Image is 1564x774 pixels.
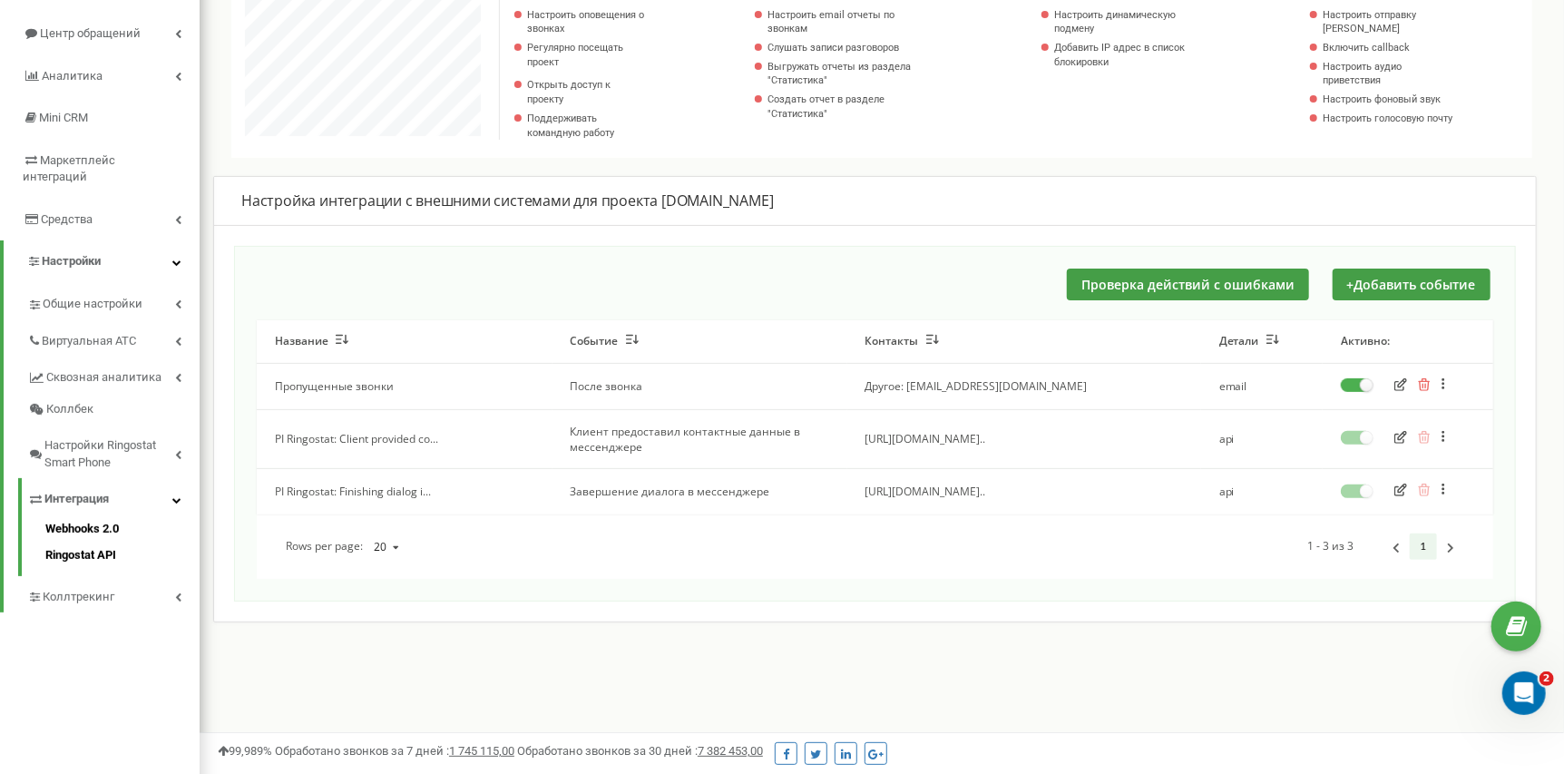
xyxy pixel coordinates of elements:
td: email [1201,363,1323,409]
a: 1 [1410,534,1437,560]
iframe: Intercom live chat [1502,671,1546,715]
a: Настроить отправку [PERSON_NAME] [1323,8,1453,36]
span: PI Ringostat: Client provided co... [275,431,438,446]
span: Сквозная аналитика [46,369,161,387]
a: Коллтрекинг [27,576,200,613]
a: Настройки Ringostat Smart Phone [27,425,200,478]
span: PI Ringostat: Finishing dialog i... [275,484,431,499]
a: Коллбек [27,394,200,426]
span: Настройки [42,254,101,268]
span: Интеграция [44,491,109,508]
td: Другое: [EMAIL_ADDRESS][DOMAIN_NAME] [847,363,1201,409]
a: Слушать записи разговоров [767,41,921,55]
td: api [1201,409,1323,468]
td: Пропущенные звонки [257,363,552,409]
a: Общие настройки [27,283,200,320]
span: Виртуальная АТС [42,333,136,350]
a: Виртуальная АТС [27,320,200,358]
span: Обработано звонков за 7 дней : [275,744,514,758]
span: Аналитика [42,69,103,83]
a: Добавить IP адрес в список блокировки [1054,41,1195,69]
a: Сквозная аналитика [27,357,200,394]
button: Детали [1219,334,1279,348]
u: 1 745 115,00 [449,744,514,758]
span: [URL][DOMAIN_NAME].. [865,431,986,446]
a: Настроить email отчеты по звонкам [767,8,921,36]
span: Общие настройки [43,296,142,313]
span: Настройки Ringostat Smart Phone [44,437,175,471]
a: Выгружать отчеты из раздела "Статистика" [767,60,921,88]
a: Webhooks 2.0 [45,521,200,543]
a: Создать отчет в разделе "Статистика" [767,93,921,121]
a: Открыть доступ к проекту [527,78,649,106]
span: [URL][DOMAIN_NAME].. [865,484,986,499]
button: Проверка действий с ошибками [1067,269,1309,300]
td: После звонка [552,363,847,409]
span: Коллбек [46,401,93,418]
p: Регулярно посещать проект [527,41,649,69]
td: api [1201,468,1323,514]
a: Ringostat API [45,543,200,564]
button: Активно: [1341,334,1390,348]
a: Интеграция [27,478,200,515]
span: Средства [41,212,93,226]
button: Контакты [865,334,939,348]
button: Событие [571,334,639,348]
button: Название [275,334,348,348]
div: Настройка интеграции с внешними системами для проекта [DOMAIN_NAME] [241,191,1509,211]
button: +Добавить событие [1333,269,1491,300]
a: Настроить оповещения о звонках [527,8,649,36]
a: Настройки [4,240,200,283]
a: Настроить динамическую подмену [1054,8,1195,36]
span: Центр обращений [40,26,141,40]
a: Включить callback [1323,41,1453,55]
div: 1 - 3 из 3 [1307,534,1464,560]
div: Rows per page: [286,533,409,561]
div: 20 [374,542,386,553]
p: Поддерживать командную работу [527,112,649,140]
span: 99,989% [218,744,272,758]
span: Mini CRM [39,111,88,124]
div: Pagination Navigation [1383,534,1464,560]
a: Настроить аудио приветствия [1323,60,1453,88]
span: Обработано звонков за 30 дней : [517,744,763,758]
a: Настроить голосовую почту [1323,112,1453,126]
a: Настроить фоновый звук [1323,93,1453,107]
u: 7 382 453,00 [698,744,763,758]
span: Коллтрекинг [43,589,114,606]
span: Маркетплейс интеграций [23,153,115,184]
td: Клиент предоставил контактные данные в мессенджере [552,409,847,468]
td: Завершение диалога в мессенджере [552,468,847,514]
span: 2 [1540,671,1554,686]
